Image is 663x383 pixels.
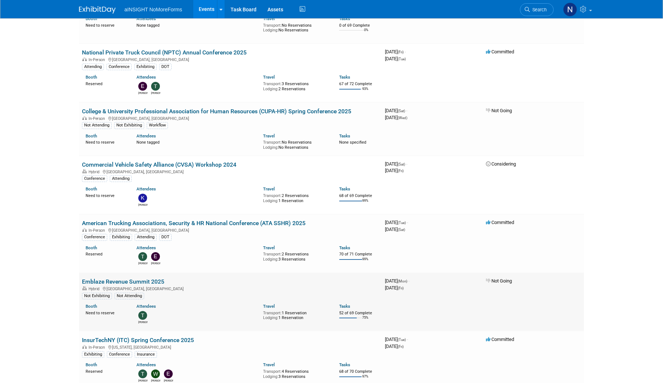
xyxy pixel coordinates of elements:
[151,82,160,91] img: Teresa Papanicolaou
[138,194,147,202] img: Kate Silvas
[263,80,328,91] div: 3 Reservations 2 Reservations
[398,279,407,283] span: (Mon)
[82,344,379,350] div: [US_STATE], [GEOGRAPHIC_DATA]
[407,220,408,225] span: -
[86,304,97,309] a: Booth
[82,64,104,70] div: Attending
[339,362,350,367] a: Tasks
[263,369,282,374] span: Transport:
[86,133,97,139] a: Booth
[136,75,156,80] a: Attendees
[339,81,379,87] div: 67 of 72 Complete
[79,6,116,14] img: ExhibitDay
[407,337,408,342] span: -
[385,108,407,113] span: [DATE]
[385,337,408,342] span: [DATE]
[82,122,112,129] div: Not Attending
[385,285,404,291] span: [DATE]
[151,369,160,378] img: Wilma Orozco
[135,234,157,240] div: Attending
[110,234,132,240] div: Exhibiting
[263,198,278,203] span: Lodging:
[82,49,247,56] a: National Private Truck Council (NPTC) Annual Conference 2025
[134,64,157,70] div: Exhibiting
[164,369,173,378] img: Erika Turnage
[398,57,406,61] span: (Tue)
[263,16,275,21] a: Travel
[82,175,107,182] div: Conference
[398,286,404,290] span: (Fri)
[339,186,350,191] a: Tasks
[339,252,379,257] div: 70 of 71 Complete
[385,49,406,54] span: [DATE]
[520,3,554,16] a: Search
[138,369,147,378] img: Teresa Papanicolaou
[263,193,282,198] span: Transport:
[82,345,87,349] img: In-Person Event
[263,192,328,203] div: 2 Reservations 1 Reservation
[124,7,182,12] span: aINSIGHT NoMoreForms
[263,245,275,250] a: Travel
[86,80,126,87] div: Reserved
[263,22,328,33] div: No Reservations No Reservations
[164,378,173,383] div: Erika Turnage
[263,87,278,91] span: Lodging:
[385,168,404,173] span: [DATE]
[151,91,160,95] div: Teresa Papanicolaou
[339,193,379,198] div: 68 of 69 Complete
[82,115,379,121] div: [GEOGRAPHIC_DATA], [GEOGRAPHIC_DATA]
[82,170,87,173] img: Hybrid Event
[263,311,282,315] span: Transport:
[263,140,282,145] span: Transport:
[486,49,514,54] span: Committed
[82,227,379,233] div: [GEOGRAPHIC_DATA], [GEOGRAPHIC_DATA]
[89,345,107,350] span: In-Person
[86,250,126,257] div: Reserved
[362,316,368,326] td: 75%
[82,116,87,120] img: In-Person Event
[151,252,160,261] img: Eric Guimond
[159,64,172,70] div: DOT
[406,161,407,167] span: -
[136,139,258,145] div: None tagged
[263,81,282,86] span: Transport:
[339,23,379,28] div: 0 of 69 Complete
[398,221,406,225] span: (Tue)
[263,362,275,367] a: Travel
[114,122,144,129] div: Not Exhibiting
[89,228,107,233] span: In-Person
[398,116,407,120] span: (Wed)
[107,351,132,358] div: Conference
[385,115,407,120] span: [DATE]
[486,108,512,113] span: Not Going
[147,122,168,129] div: Workflow
[136,186,156,191] a: Attendees
[385,227,405,232] span: [DATE]
[362,199,368,209] td: 99%
[406,108,407,113] span: -
[263,250,328,262] div: 2 Reservations 3 Reservations
[115,293,144,299] div: Not Attending
[385,56,406,61] span: [DATE]
[339,245,350,250] a: Tasks
[339,16,350,21] a: Tasks
[82,351,104,358] div: Exhibiting
[408,278,409,284] span: -
[136,133,156,139] a: Attendees
[136,362,156,367] a: Attendees
[82,278,164,285] a: Emblaze Revenue Summit 2025
[385,161,407,167] span: [DATE]
[385,344,404,349] span: [DATE]
[136,22,258,28] div: None tagged
[398,338,406,342] span: (Tue)
[82,337,194,344] a: InsurTechNY (ITC) Spring Conference 2025
[82,234,107,240] div: Conference
[82,57,87,61] img: In-Person Event
[136,304,156,309] a: Attendees
[138,320,147,324] div: Teresa Papanicolaou
[263,139,328,150] div: No Reservations No Reservations
[339,369,379,374] div: 68 of 70 Complete
[263,145,278,150] span: Lodging:
[82,56,379,62] div: [GEOGRAPHIC_DATA], [GEOGRAPHIC_DATA]
[86,16,97,21] a: Booth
